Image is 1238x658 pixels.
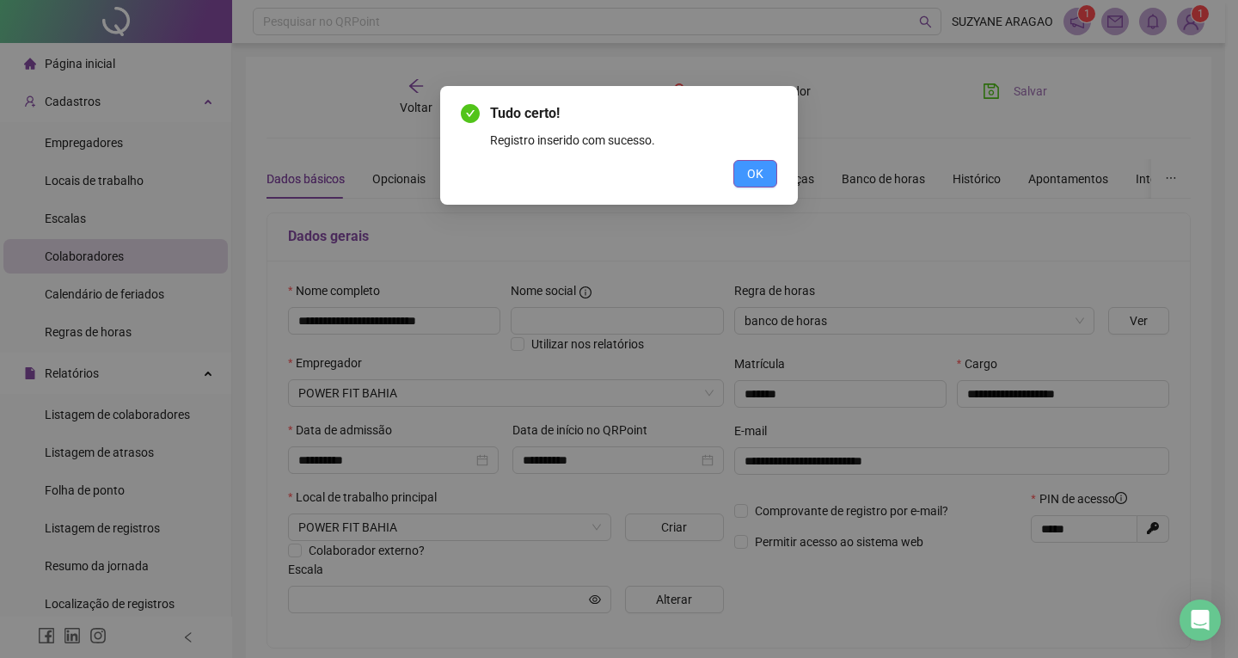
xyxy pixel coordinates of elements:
span: Registro inserido com sucesso. [490,133,655,147]
button: OK [733,160,777,188]
div: Open Intercom Messenger [1180,600,1221,641]
span: OK [747,164,763,183]
span: Tudo certo! [490,105,560,121]
span: check-circle [461,104,480,123]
